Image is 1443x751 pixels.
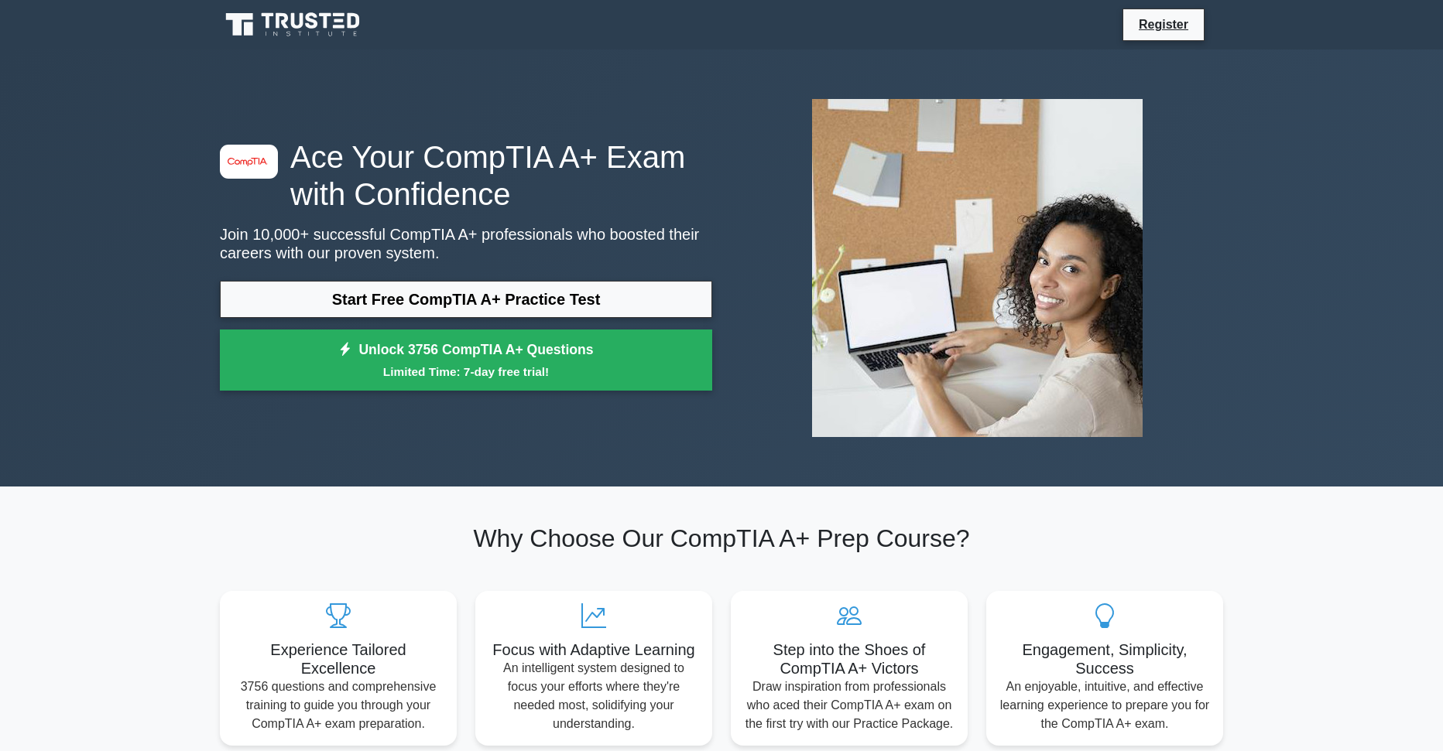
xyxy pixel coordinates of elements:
[999,678,1211,733] p: An enjoyable, intuitive, and effective learning experience to prepare you for the CompTIA A+ exam.
[1129,15,1198,34] a: Register
[999,640,1211,678] h5: Engagement, Simplicity, Success
[743,640,955,678] h5: Step into the Shoes of CompTIA A+ Victors
[232,640,444,678] h5: Experience Tailored Excellence
[239,363,693,381] small: Limited Time: 7-day free trial!
[488,640,700,659] h5: Focus with Adaptive Learning
[743,678,955,733] p: Draw inspiration from professionals who aced their CompTIA A+ exam on the first try with our Prac...
[220,225,712,262] p: Join 10,000+ successful CompTIA A+ professionals who boosted their careers with our proven system.
[220,138,712,213] h1: Ace Your CompTIA A+ Exam with Confidence
[232,678,444,733] p: 3756 questions and comprehensive training to guide you through your CompTIA A+ exam preparation.
[220,281,712,318] a: Start Free CompTIA A+ Practice Test
[220,329,712,391] a: Unlock 3756 CompTIA A+ QuestionsLimited Time: 7-day free trial!
[220,524,1223,553] h2: Why Choose Our CompTIA A+ Prep Course?
[488,659,700,733] p: An intelligent system designed to focus your efforts where they're needed most, solidifying your ...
